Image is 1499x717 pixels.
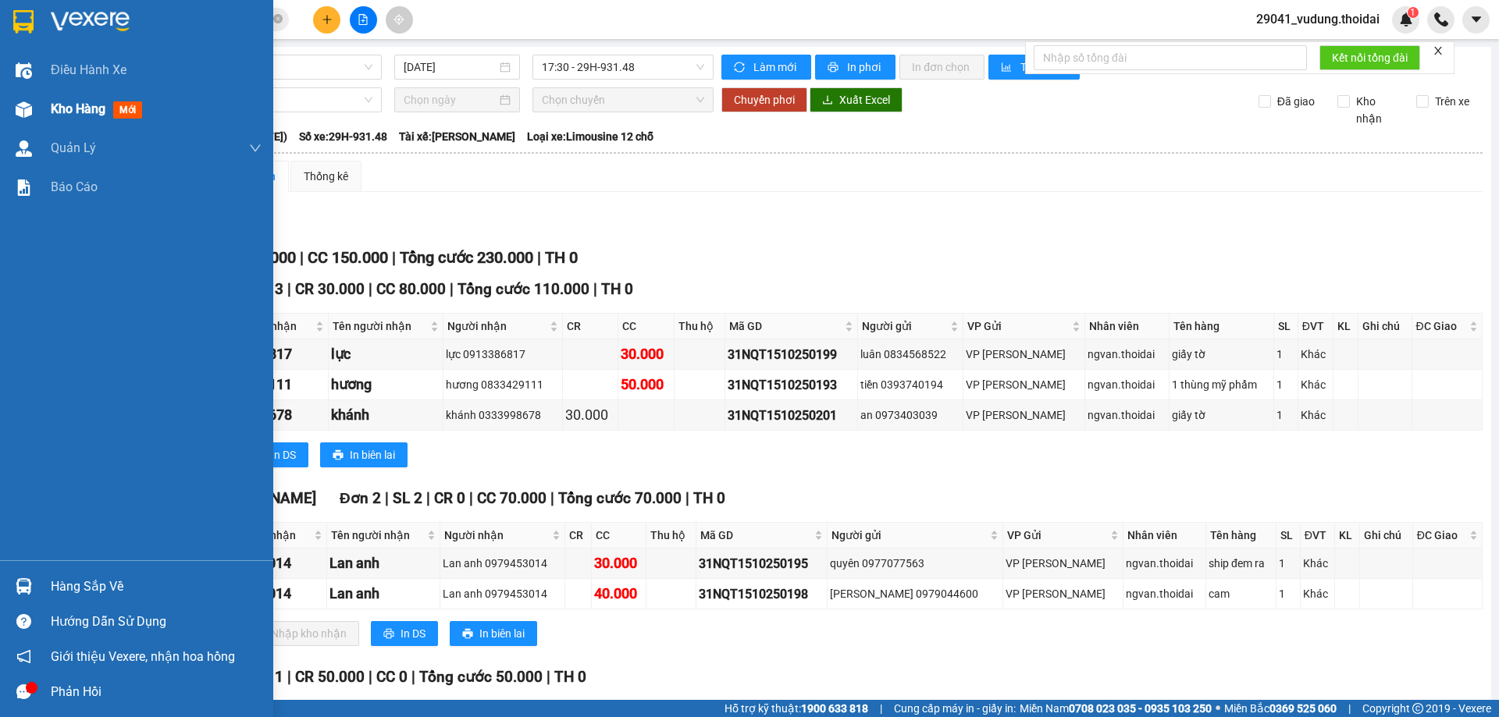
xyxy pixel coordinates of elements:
[320,442,408,467] button: printerIn biên lai
[822,94,833,107] span: download
[295,668,365,686] span: CR 50.000
[828,62,841,74] span: printer
[696,548,828,579] td: 31NQT1510250195
[1276,346,1295,363] div: 1
[1006,585,1120,602] div: VP [PERSON_NAME]
[329,370,443,400] td: hương
[967,318,1069,335] span: VP Gửi
[1358,314,1412,339] th: Ghi chú
[469,489,473,507] span: |
[860,406,960,424] div: an 0973403039
[565,523,591,548] th: CR
[621,374,671,396] div: 50.000
[527,128,653,145] span: Loại xe: Limousine 12 chỗ
[462,628,473,641] span: printer
[725,400,858,431] td: 31NQT1510250201
[331,374,440,396] div: hương
[966,346,1082,363] div: VP [PERSON_NAME]
[477,489,547,507] span: CC 70.000
[1410,7,1415,18] span: 1
[1170,314,1274,339] th: Tên hàng
[371,621,438,646] button: printerIn DS
[685,489,689,507] span: |
[1416,318,1466,335] span: ĐC Giao
[860,376,960,393] div: tiền 0393740194
[1319,45,1420,70] button: Kết nối tổng đài
[1301,523,1336,548] th: ĐVT
[404,91,497,108] input: Chọn ngày
[16,101,32,118] img: warehouse-icon
[801,702,868,715] strong: 1900 633 818
[443,585,563,602] div: Lan anh 0979453014
[1276,523,1301,548] th: SL
[329,552,437,574] div: Lan anh
[331,343,440,365] div: lực
[618,314,675,339] th: CC
[1088,376,1166,393] div: ngvan.thoidai
[350,446,395,463] span: In biên lai
[458,280,589,298] span: Tổng cước 110.000
[401,625,425,642] span: In DS
[1408,7,1419,18] sup: 1
[1274,314,1298,339] th: SL
[1301,346,1330,363] div: Khác
[550,489,554,507] span: |
[1335,523,1360,548] th: KL
[728,345,855,364] div: 31NQT1510250199
[847,59,883,76] span: In phơi
[51,177,98,197] span: Báo cáo
[271,446,296,463] span: In DS
[547,668,550,686] span: |
[313,6,340,34] button: plus
[333,318,427,335] span: Tên người nhận
[273,12,283,27] span: close-circle
[880,700,882,717] span: |
[1360,523,1412,548] th: Ghi chú
[51,575,262,598] div: Hàng sắp về
[545,248,578,267] span: TH 0
[241,621,359,646] button: downloadNhập kho nhận
[693,489,725,507] span: TH 0
[830,585,1000,602] div: [PERSON_NAME] 0979044600
[426,489,430,507] span: |
[1269,702,1337,715] strong: 0369 525 060
[1069,702,1212,715] strong: 0708 023 035 - 0935 103 250
[1462,6,1490,34] button: caret-down
[13,10,34,34] img: logo-vxr
[329,400,443,431] td: khánh
[1271,93,1321,110] span: Đã giao
[966,406,1082,424] div: VP [PERSON_NAME]
[675,314,725,339] th: Thu hộ
[963,370,1085,400] td: VP Nguyễn Quốc Trị
[419,668,543,686] span: Tổng cước 50.000
[1276,406,1295,424] div: 1
[399,128,515,145] span: Tài xế: [PERSON_NAME]
[699,584,824,604] div: 31NQT1510250198
[594,583,644,605] div: 40.000
[1224,700,1337,717] span: Miền Bắc
[383,628,394,641] span: printer
[1034,45,1307,70] input: Nhập số tổng đài
[16,140,32,157] img: warehouse-icon
[393,489,422,507] span: SL 2
[1303,555,1333,572] div: Khác
[322,14,333,25] span: plus
[386,6,413,34] button: aim
[831,527,987,544] span: Người gửi
[329,339,443,370] td: lực
[734,62,747,74] span: sync
[1088,406,1166,424] div: ngvan.thoidai
[1085,314,1169,339] th: Nhân viên
[537,248,541,267] span: |
[725,339,858,370] td: 31NQT1510250199
[592,523,647,548] th: CC
[450,280,454,298] span: |
[16,614,31,629] span: question-circle
[1417,527,1466,544] span: ĐC Giao
[729,318,842,335] span: Mã GD
[1006,555,1120,572] div: VP [PERSON_NAME]
[479,625,525,642] span: In biên lai
[593,280,597,298] span: |
[1279,585,1298,602] div: 1
[721,87,807,112] button: Chuyển phơi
